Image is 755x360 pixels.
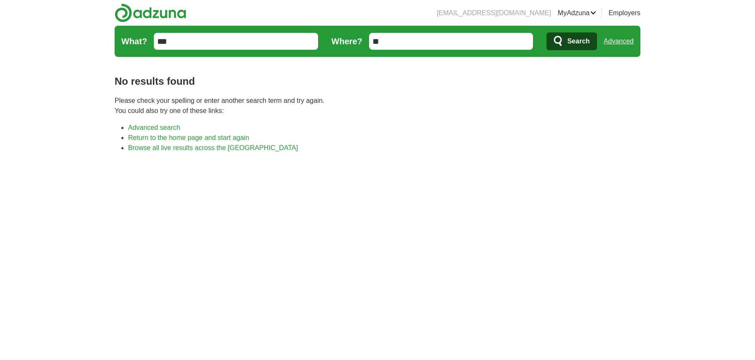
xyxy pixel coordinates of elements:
[332,35,362,48] label: Where?
[115,3,186,22] img: Adzuna logo
[437,8,551,18] li: [EMAIL_ADDRESS][DOMAIN_NAME]
[128,124,180,131] a: Advanced search
[115,74,640,89] h1: No results found
[128,144,298,151] a: Browse all live results across the [GEOGRAPHIC_DATA]
[115,96,640,116] p: Please check your spelling or enter another search term and try again. You could also try one of ...
[604,33,634,50] a: Advanced
[567,33,589,50] span: Search
[608,8,640,18] a: Employers
[128,134,249,141] a: Return to the home page and start again
[558,8,597,18] a: MyAdzuna
[546,32,597,50] button: Search
[121,35,147,48] label: What?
